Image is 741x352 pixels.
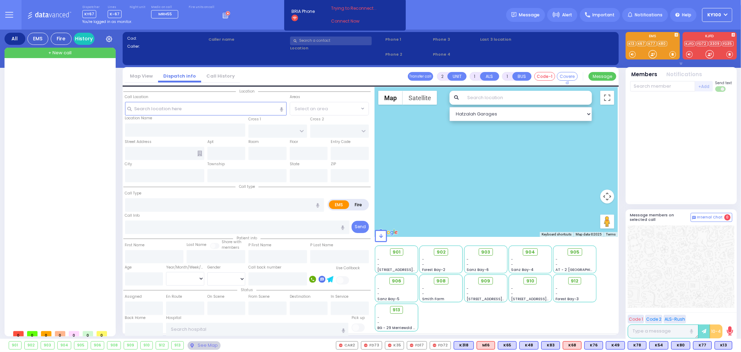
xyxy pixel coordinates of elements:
div: FD73 [361,341,382,350]
label: ZIP [331,161,336,167]
div: CAR2 [336,341,358,350]
span: - [422,291,424,296]
a: History [74,33,94,45]
div: K49 [606,341,625,350]
label: Room [248,139,259,145]
small: Share with [222,239,241,245]
div: 908 [107,342,121,349]
input: Search location here [125,102,287,115]
span: 0 [97,331,107,336]
span: 902 [437,249,446,256]
div: 904 [58,342,71,349]
label: Apt [207,139,214,145]
button: ALS-Rush [664,315,686,323]
span: You're logged in as monitor. [82,19,132,24]
label: From Scene [248,294,270,299]
input: Search location [463,91,592,105]
div: K83 [541,341,560,350]
div: EMS [27,33,48,45]
button: Message [588,72,616,81]
label: On Scene [207,294,224,299]
a: Open this area in Google Maps (opens a new window) [377,228,400,237]
button: Members [632,71,658,79]
span: 909 [481,278,491,285]
button: ALS [480,72,499,81]
label: Pick up [352,315,365,321]
span: Trying to Reconnect... [331,5,386,11]
span: - [467,257,469,262]
div: 912 [156,342,168,349]
span: - [378,262,380,267]
span: MRH55 [158,11,172,17]
div: Fire [51,33,72,45]
label: En Route [166,294,182,299]
label: P Last Name [310,242,333,248]
span: 903 [481,249,490,256]
label: Street Address [125,139,152,145]
div: BLS [519,341,538,350]
img: Logo [27,10,74,19]
span: [STREET_ADDRESS][PERSON_NAME] [378,267,443,272]
label: Fire units on call [189,5,215,9]
span: Location [236,89,258,94]
span: 0 [83,331,93,336]
span: Sanz Bay-6 [467,267,489,272]
button: BUS [512,72,532,81]
img: red-radio-icon.svg [388,344,392,347]
button: Map camera controls [600,190,614,203]
button: Ky100 [702,8,732,22]
span: Phone 1 [385,37,430,42]
span: Forest Bay-3 [556,296,579,302]
div: BLS [606,341,625,350]
label: KJFD [683,34,737,39]
span: Sanz Bay-4 [511,267,534,272]
span: - [467,262,469,267]
span: - [378,257,380,262]
a: Dispatch info [158,73,201,79]
label: Call Type [125,191,142,196]
div: ALS [477,341,495,350]
div: 901 [9,342,21,349]
label: Cad: [127,35,206,41]
a: Connect Now [331,18,386,24]
label: Hospital [166,315,181,321]
a: Map View [125,73,158,79]
label: Last 3 location [480,37,547,42]
span: - [467,291,469,296]
label: Call back number [248,265,281,270]
div: All [5,33,25,45]
input: Search a contact [290,37,372,45]
label: Floor [290,139,298,145]
span: - [511,257,513,262]
div: FD72 [430,341,451,350]
span: BRIA Phone [291,8,315,15]
div: See map [188,341,220,350]
span: Important [592,12,615,18]
div: M16 [477,341,495,350]
a: K80 [658,41,667,46]
span: Forest Bay-2 [422,267,445,272]
span: Patient info [233,235,261,241]
div: 906 [91,342,104,349]
div: BLS [715,341,732,350]
img: red-radio-icon.svg [433,344,436,347]
span: Ky100 [708,12,722,18]
a: K13 [627,41,636,46]
div: 905 [74,342,88,349]
div: K68 [563,341,582,350]
span: 913 [393,306,401,313]
label: Call Info [125,213,140,218]
span: 0 [69,331,79,336]
label: Destination [290,294,311,299]
span: - [556,257,558,262]
span: - [422,257,424,262]
label: Lines [108,5,122,9]
label: P First Name [248,242,271,248]
span: 904 [525,249,535,256]
span: Phone 4 [433,51,478,57]
div: K35 [385,341,404,350]
label: Entry Code [331,139,351,145]
span: Other building occupants [197,151,202,156]
span: Select an area [295,105,328,112]
div: FD17 [407,341,427,350]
